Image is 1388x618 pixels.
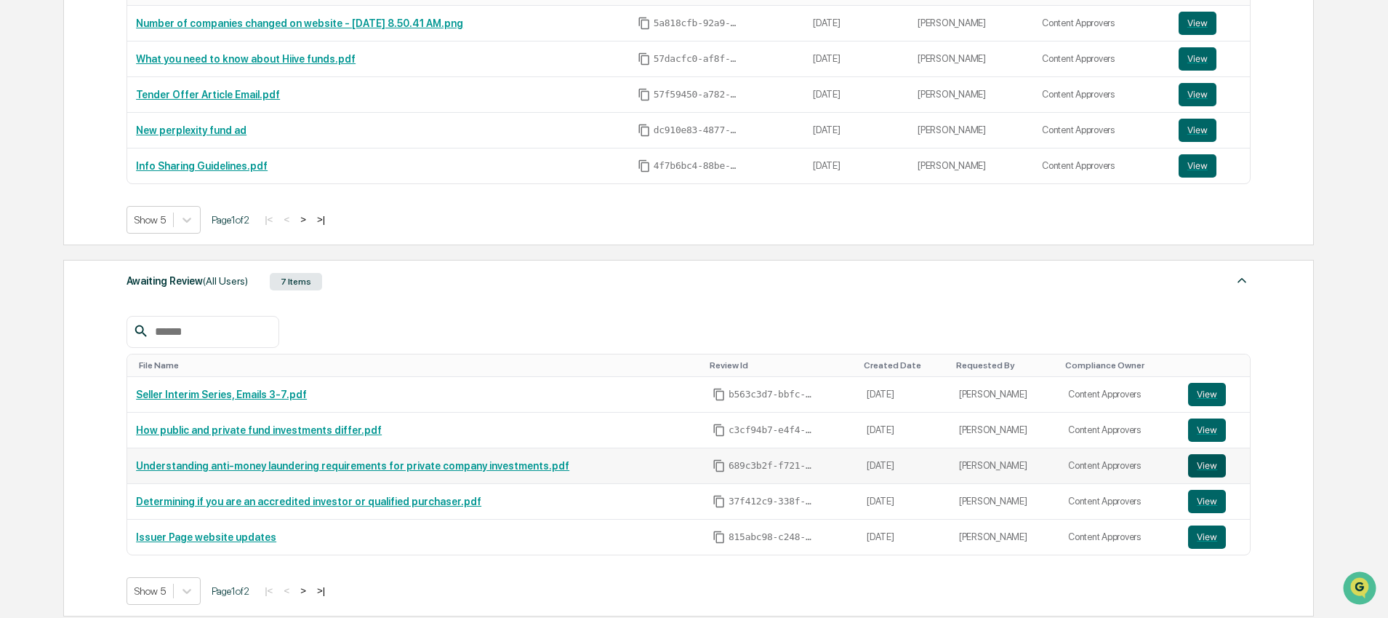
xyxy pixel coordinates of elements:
[1188,383,1226,406] button: View
[136,89,280,100] a: Tender Offer Article Email.pdf
[279,213,294,226] button: <
[136,53,356,65] a: What you need to know about Hiive funds.pdf
[136,424,382,436] a: How public and private fund investments differ.pdf
[1341,570,1381,609] iframe: Open customer support
[638,52,651,66] span: Copy Id
[1059,520,1179,555] td: Content Approvers
[136,160,268,172] a: Info Sharing Guidelines.pdf
[804,113,909,148] td: [DATE]
[15,213,26,224] div: 🔎
[638,17,651,30] span: Copy Id
[1179,83,1242,106] a: View
[1179,12,1242,35] a: View
[804,41,909,77] td: [DATE]
[638,124,651,137] span: Copy Id
[103,246,176,258] a: Powered byPylon
[136,460,569,472] a: Understanding anti-money laundering requirements for private company investments.pdf
[49,126,184,138] div: We're available if you need us!
[950,484,1059,520] td: [PERSON_NAME]
[260,213,277,226] button: |<
[950,520,1059,555] td: [PERSON_NAME]
[1033,6,1170,41] td: Content Approvers
[858,448,950,484] td: [DATE]
[127,272,248,290] div: Awaiting Review
[950,377,1059,413] td: [PERSON_NAME]
[1179,12,1216,35] button: View
[203,275,248,287] span: (All Users)
[139,360,698,371] div: Toggle SortBy
[145,247,176,258] span: Pylon
[713,459,726,472] span: Copy Id
[136,531,276,543] a: Issuer Page website updates
[296,213,310,226] button: >
[38,66,240,82] input: Clear
[1188,490,1226,513] button: View
[858,484,950,520] td: [DATE]
[950,413,1059,448] td: [PERSON_NAME]
[729,460,816,472] span: 689c3b2f-f721-43d9-acbb-87360bc1cb55
[654,124,741,136] span: dc910e83-4877-4103-b15e-bf87db00f614
[654,53,741,65] span: 57dacfc0-af8f-40ac-b1d4-848c6e3b2a1b
[1188,526,1241,549] a: View
[9,205,97,231] a: 🔎Data Lookup
[1033,148,1170,183] td: Content Approvers
[105,185,117,197] div: 🗄️
[1188,383,1241,406] a: View
[1059,484,1179,520] td: Content Approvers
[713,388,726,401] span: Copy Id
[313,585,329,597] button: >|
[49,111,238,126] div: Start new chat
[804,6,909,41] td: [DATE]
[1033,113,1170,148] td: Content Approvers
[909,41,1033,77] td: [PERSON_NAME]
[729,531,816,543] span: 815abc98-c248-4f62-a147-d06131b3a24d
[1191,360,1244,371] div: Toggle SortBy
[713,424,726,437] span: Copy Id
[279,585,294,597] button: <
[1179,47,1242,71] a: View
[1059,377,1179,413] td: Content Approvers
[804,77,909,113] td: [DATE]
[638,159,651,173] span: Copy Id
[100,178,186,204] a: 🗄️Attestations
[1188,490,1241,513] a: View
[15,185,26,197] div: 🖐️
[909,148,1033,183] td: [PERSON_NAME]
[1033,41,1170,77] td: Content Approvers
[1059,448,1179,484] td: Content Approvers
[1065,360,1174,371] div: Toggle SortBy
[713,531,726,544] span: Copy Id
[864,360,944,371] div: Toggle SortBy
[950,448,1059,484] td: [PERSON_NAME]
[136,389,307,400] a: Seller Interim Series, Emails 3-7.pdf
[136,496,481,507] a: Determining if you are an accredited investor or qualified purchaser.pdf
[1188,454,1226,478] button: View
[729,389,816,400] span: b563c3d7-bbfc-4e76-a8ec-67d4dedbd07b
[9,178,100,204] a: 🖐️Preclearance
[729,496,816,507] span: 37f412c9-338f-42cb-99a2-e0de738d2756
[1059,413,1179,448] td: Content Approvers
[29,211,92,226] span: Data Lookup
[260,585,277,597] button: |<
[713,495,726,508] span: Copy Id
[1188,419,1241,442] a: View
[858,520,950,555] td: [DATE]
[1188,454,1241,478] a: View
[710,360,852,371] div: Toggle SortBy
[1188,526,1226,549] button: View
[120,183,180,198] span: Attestations
[638,88,651,101] span: Copy Id
[654,89,741,100] span: 57f59450-a782-4865-ac16-a45fae92c464
[1179,119,1216,142] button: View
[909,77,1033,113] td: [PERSON_NAME]
[654,17,741,29] span: 5a818cfb-92a9-41aa-96c9-13f3f1f6b83b
[296,585,310,597] button: >
[1179,154,1216,178] button: View
[1188,419,1226,442] button: View
[247,116,265,133] button: Start new chat
[956,360,1054,371] div: Toggle SortBy
[136,17,463,29] a: Number of companies changed on website - [DATE] 8.50.41 AM.png
[1179,47,1216,71] button: View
